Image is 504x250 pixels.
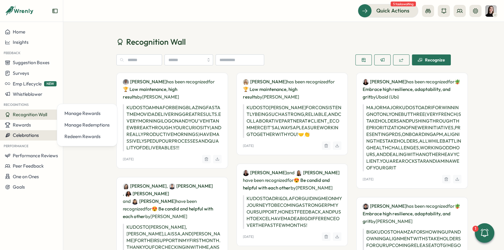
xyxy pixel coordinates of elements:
[13,81,42,87] span: Emp Lifecycle
[62,131,112,142] a: Redeem Rewards
[418,57,445,62] div: Recognize
[391,2,416,6] span: 5 tasks waiting
[412,54,451,65] button: Recognize
[363,78,461,101] p: has been recognized by Ubaid (Ubi)
[376,7,409,15] span: Quick Actions
[448,203,454,209] span: for
[475,223,494,243] button: 1
[363,79,369,85] img: Adriana Fosca
[363,203,460,224] span: 🪴 Embrace high resilience, adaptability, and grit
[13,91,42,97] span: Whistleblower
[62,119,112,131] a: Manage Redemptions
[243,78,342,101] p: has been recognized by [PERSON_NAME]
[123,157,134,161] p: [DATE]
[363,203,369,210] img: Hamza Atique
[125,190,169,197] a: Laissa Duclos[PERSON_NAME]
[13,184,25,190] span: Goals
[132,198,176,205] a: Zara Malik[PERSON_NAME]
[208,79,215,85] span: for
[13,39,29,45] span: Insights
[243,104,342,138] p: KUDOS TO [PERSON_NAME] FOR CONSISTENTLY BEING SUCH A STRONG, RELIABLE, AND COLLABORATIVE PARTNER ...
[123,198,131,205] span: and
[167,182,213,190] span: ,
[363,203,406,210] a: Hamza Atique[PERSON_NAME]
[472,226,478,232] div: 1
[363,79,460,100] span: 🪴 Embrace high resilience, adaptability, and grit
[123,104,222,151] p: KUDOS TO AMNA FOR BEING BLAZING FAST AT MEMOVIDA DELIVERING GREAT RESULTS. EVERY MORNING I LOG ON...
[125,191,131,197] img: Laissa Duclos
[52,8,58,14] button: Expand sidebar
[296,170,302,176] img: Ola Bak
[169,183,175,189] img: Hasan Naqvi
[123,190,169,197] span: ,
[13,174,39,179] span: One on Ones
[448,79,454,85] span: for
[123,78,222,101] p: has been recognized by [PERSON_NAME]
[363,177,374,181] p: [DATE]
[243,169,287,176] a: Adriana Fosca[PERSON_NAME]
[13,153,58,158] span: Performance Reviews
[243,169,342,192] p: have been recognized by [PERSON_NAME]
[64,122,110,128] div: Manage Redemptions
[363,104,461,171] p: MAJOR MAJOR KUDOS TO ADRI FOR WINNING NOT ONLY ONE BUT THREE (VERY FRENCH) STAKEHOLDERS AND PUSHI...
[243,195,342,229] p: KUDOS TO ADRI & OLA FOR GUIDING ME ON MY JOURNEY TO BECOMING A STRONGER PM! YOUR SUPPORT, HONEST ...
[287,177,294,183] span: for
[62,108,112,119] a: Manage Rewards
[13,122,31,128] span: Rewards
[123,78,167,85] a: Amna Khattak[PERSON_NAME]
[13,70,29,76] span: Surveys
[243,79,249,85] img: Sarah McEwan
[13,163,44,169] span: Peer Feedback
[126,36,186,47] span: Recognition Wall
[358,4,418,17] button: Quick Actions
[485,5,497,17] img: Elena Ladushyna
[123,79,129,85] img: Amna Khattak
[123,86,177,100] span: 🏆 Low maintenance, high results
[243,170,249,176] img: Adriana Fosca
[13,60,50,65] span: Suggestion Boxes
[296,169,340,176] a: Ola Bak[PERSON_NAME]
[123,183,129,189] img: Elisabetta ​Casagrande
[287,169,295,176] span: and
[64,110,110,117] div: Manage Rewards
[123,183,167,189] a: Elisabetta ​Casagrande[PERSON_NAME]
[243,144,254,148] p: [DATE]
[243,235,254,239] p: [DATE]
[13,29,25,35] span: Home
[169,183,213,189] a: Hasan Naqvi[PERSON_NAME]
[132,199,138,205] img: Zara Malik
[243,86,297,100] span: 🏆 Low maintenance, high results
[123,206,213,219] span: 😍 Be candid and helpful with each other
[145,206,152,212] span: for
[328,79,335,85] span: for
[363,78,406,85] a: Adriana Fosca[PERSON_NAME]
[13,112,47,117] span: Recognition Wall
[363,202,461,225] p: has been recognized by [PERSON_NAME]
[123,182,222,220] p: have been recognized by [PERSON_NAME]
[64,133,110,140] div: Redeem Rewards
[243,78,287,85] a: Sarah McEwan[PERSON_NAME]
[13,132,39,138] span: Celebrations
[44,81,57,86] span: NEW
